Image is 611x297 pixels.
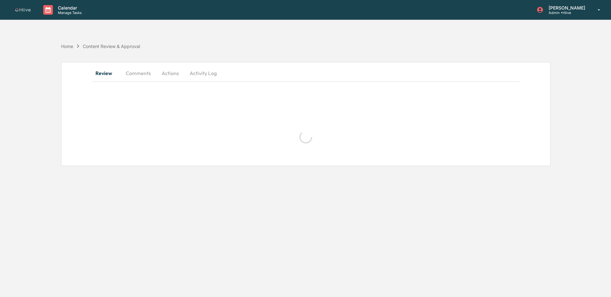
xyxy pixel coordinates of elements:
[83,44,140,49] div: Content Review & Approval
[121,66,156,81] button: Comments
[185,66,222,81] button: Activity Log
[53,10,85,15] p: Manage Tasks
[15,8,31,12] img: logo
[61,44,73,49] div: Home
[92,66,121,81] button: Review
[544,5,588,10] p: [PERSON_NAME]
[156,66,185,81] button: Actions
[544,10,588,15] p: Admin • Hiive
[53,5,85,10] p: Calendar
[92,66,520,81] div: secondary tabs example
